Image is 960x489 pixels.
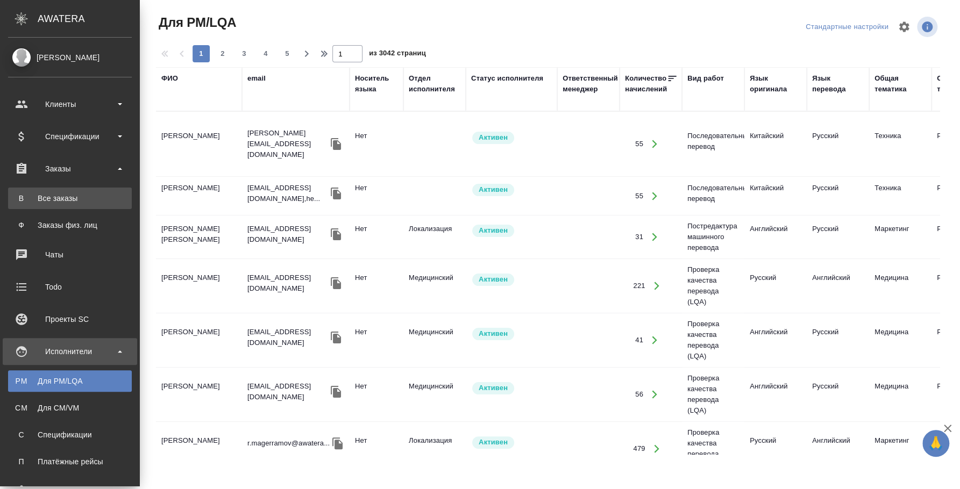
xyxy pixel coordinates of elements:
[8,214,132,236] a: ФЗаказы физ. лиц
[807,218,869,256] td: Русский
[8,52,132,63] div: [PERSON_NAME]
[350,376,403,413] td: Нет
[682,177,744,215] td: Последовательный перевод
[917,17,940,37] span: Посмотреть информацию
[744,430,807,468] td: Русский
[13,429,126,440] div: Спецификации
[214,45,231,62] button: 2
[156,376,242,413] td: [PERSON_NAME]
[156,321,242,359] td: [PERSON_NAME]
[644,226,666,248] button: Открыть работы
[807,267,869,305] td: Английский
[635,191,643,202] div: 55
[563,73,618,95] div: Ответственный менеджер
[8,343,132,359] div: Исполнители
[682,313,744,367] td: Проверка качества перевода (LQA)
[471,224,552,238] div: Рядовой исполнитель: назначай с учетом рейтинга
[807,125,869,163] td: Русский
[479,328,508,339] p: Активен
[328,275,344,291] button: Скопировать
[8,311,132,327] div: Проекты SC
[8,397,132,419] a: CMДля CM/VM
[350,267,403,305] td: Нет
[350,125,403,163] td: Нет
[328,136,344,152] button: Скопировать
[38,8,140,30] div: AWATERA
[247,73,266,84] div: email
[644,329,666,351] button: Открыть работы
[161,73,178,84] div: ФИО
[807,376,869,413] td: Русский
[479,383,508,393] p: Активен
[8,96,132,112] div: Клиенты
[471,435,552,450] div: Рядовой исполнитель: назначай с учетом рейтинга
[8,451,132,472] a: ППлатёжные рейсы
[479,437,508,448] p: Активен
[471,327,552,341] div: Рядовой исполнитель: назначай с учетом рейтинга
[479,274,508,285] p: Активен
[257,48,274,59] span: 4
[869,125,931,163] td: Техника
[869,321,931,359] td: Медицина
[635,389,643,400] div: 56
[479,225,508,236] p: Активен
[744,125,807,163] td: Китайский
[156,125,242,163] td: [PERSON_NAME]
[646,438,668,460] button: Открыть работы
[635,335,643,346] div: 41
[8,161,132,177] div: Заказы
[214,48,231,59] span: 2
[807,321,869,359] td: Русский
[369,47,426,62] span: из 3042 страниц
[279,45,296,62] button: 5
[744,177,807,215] td: Китайский
[328,384,344,400] button: Скопировать
[8,188,132,209] a: ВВсе заказы
[247,272,328,294] p: [EMAIL_ADDRESS][DOMAIN_NAME]
[257,45,274,62] button: 4
[682,259,744,313] td: Проверка качества перевода (LQA)
[869,376,931,413] td: Медицина
[3,306,137,333] a: Проекты SC
[403,321,466,359] td: Медицинский
[891,14,917,40] span: Настроить таблицу
[471,183,552,197] div: Рядовой исполнитель: назначай с учетом рейтинга
[744,267,807,305] td: Русский
[646,275,668,297] button: Открыть работы
[633,281,645,291] div: 221
[247,183,328,204] p: [EMAIL_ADDRESS][DOMAIN_NAME],he...
[3,241,137,268] a: Чаты
[13,376,126,386] div: Для PM/LQA
[812,73,864,95] div: Язык перевода
[279,48,296,59] span: 5
[247,327,328,348] p: [EMAIL_ADDRESS][DOMAIN_NAME]
[682,215,744,258] td: Постредактура машинного перевода
[471,272,552,287] div: Рядовой исполнитель: назначай с учетом рейтинга
[13,456,126,467] div: Платёжные рейсы
[644,384,666,406] button: Открыть работы
[350,218,403,256] td: Нет
[236,45,253,62] button: 3
[355,73,398,95] div: Носитель языка
[874,73,926,95] div: Общая тематика
[869,267,931,305] td: Медицина
[687,73,724,84] div: Вид работ
[350,430,403,468] td: Нет
[635,232,643,242] div: 31
[479,132,508,143] p: Активен
[8,279,132,295] div: Todo
[479,184,508,195] p: Активен
[927,432,945,455] span: 🙏
[750,73,801,95] div: Язык оригинала
[644,185,666,207] button: Открыть работы
[156,14,236,31] span: Для PM/LQA
[8,370,132,392] a: PMДля PM/LQA
[236,48,253,59] span: 3
[869,430,931,468] td: Маркетинг
[869,177,931,215] td: Техника
[807,177,869,215] td: Русский
[156,430,242,468] td: [PERSON_NAME]
[644,133,666,155] button: Открыть работы
[807,430,869,468] td: Английский
[3,274,137,300] a: Todo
